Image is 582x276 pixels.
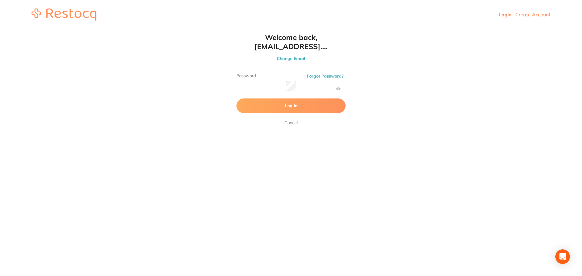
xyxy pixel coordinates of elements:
a: Cancel [283,119,299,126]
button: Change Email [224,56,358,61]
button: Forgot Password? [305,73,346,79]
img: restocq_logo.svg [32,8,96,21]
h1: Welcome back, [EMAIL_ADDRESS].... [224,33,358,51]
a: Login [499,12,512,18]
label: Password [236,73,346,78]
button: Log In [236,98,346,113]
span: Log In [285,103,297,108]
a: Create Account [515,12,550,18]
div: Open Intercom Messenger [555,249,570,264]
